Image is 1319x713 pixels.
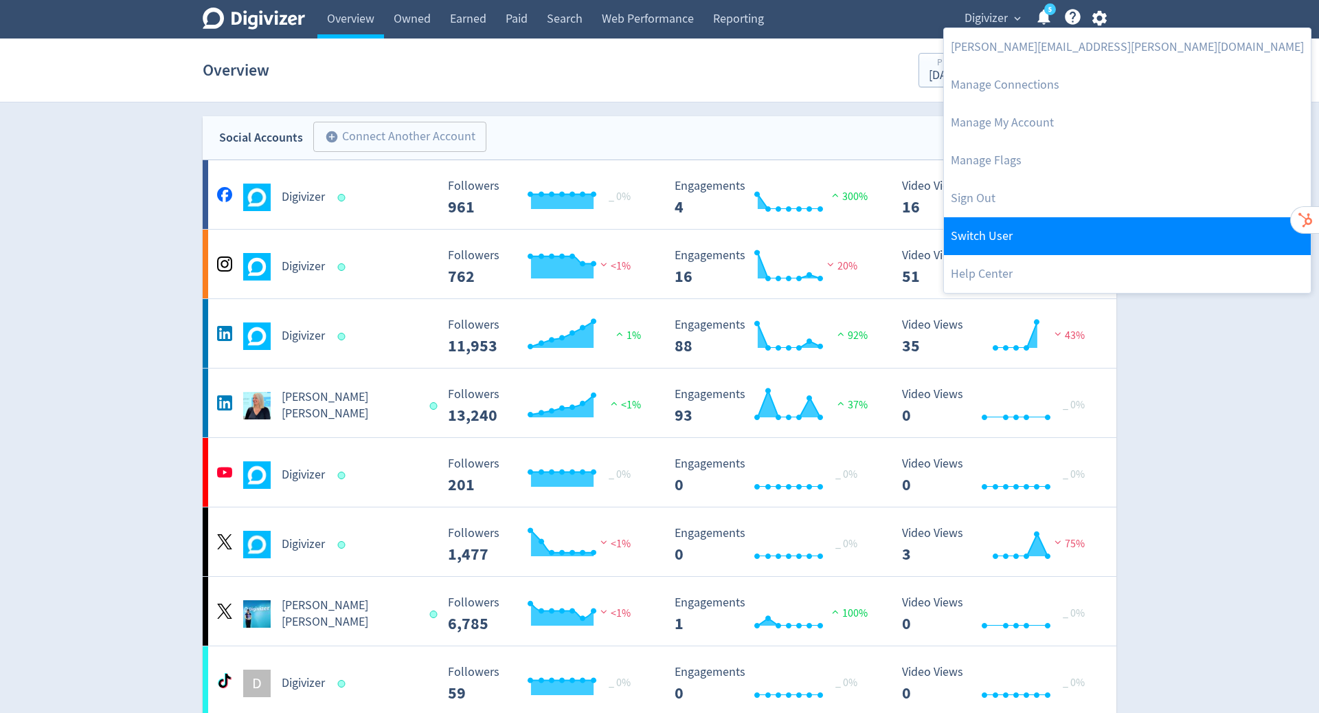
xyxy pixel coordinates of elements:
[944,104,1311,142] a: Manage My Account
[944,255,1311,293] a: Help Center
[944,217,1311,255] a: Switch User
[944,28,1311,66] a: [PERSON_NAME][EMAIL_ADDRESS][PERSON_NAME][DOMAIN_NAME]
[944,142,1311,179] a: Manage Flags
[944,66,1311,104] a: Manage Connections
[944,179,1311,217] a: Log out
